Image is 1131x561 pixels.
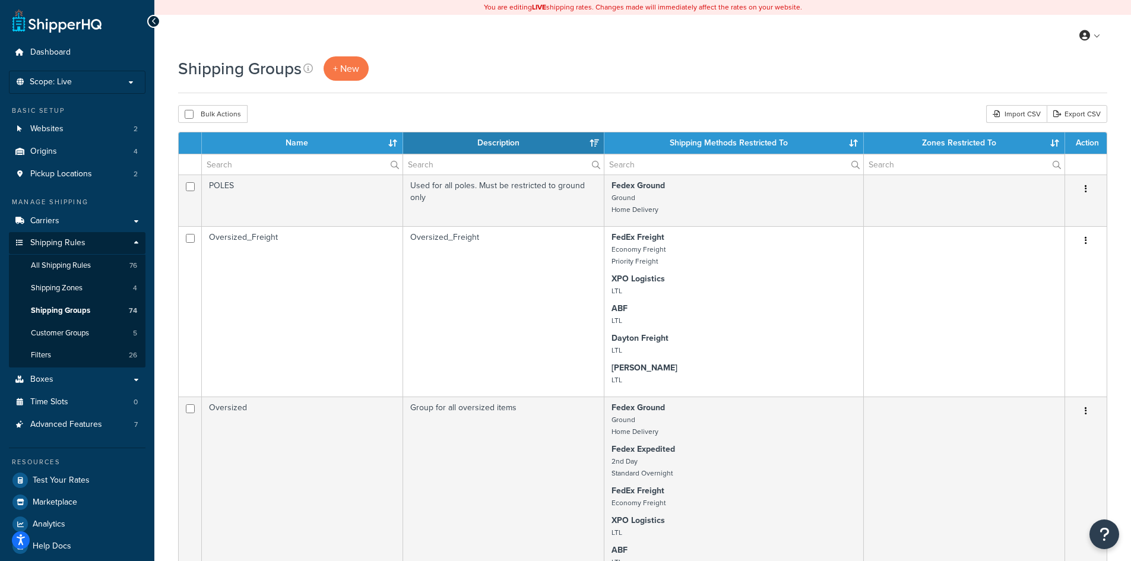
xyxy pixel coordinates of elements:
[202,226,403,397] td: Oversized_Freight
[612,497,666,508] small: Economy Freight
[33,497,77,508] span: Marketplace
[9,232,145,367] li: Shipping Rules
[9,470,145,491] a: Test Your Rates
[30,147,57,157] span: Origins
[202,154,403,175] input: Search
[178,57,302,80] h1: Shipping Groups
[532,2,546,12] b: LIVE
[612,244,666,267] small: Economy Freight Priority Freight
[9,141,145,163] a: Origins 4
[612,456,673,478] small: 2nd Day Standard Overnight
[612,332,669,344] strong: Dayton Freight
[30,375,53,385] span: Boxes
[30,420,102,430] span: Advanced Features
[9,141,145,163] li: Origins
[178,105,248,123] button: Bulk Actions
[129,350,137,360] span: 26
[612,527,622,538] small: LTL
[612,315,622,326] small: LTL
[33,476,90,486] span: Test Your Rates
[9,197,145,207] div: Manage Shipping
[9,300,145,322] a: Shipping Groups 74
[30,47,71,58] span: Dashboard
[30,77,72,87] span: Scope: Live
[30,238,85,248] span: Shipping Rules
[9,391,145,413] li: Time Slots
[612,231,664,243] strong: FedEx Freight
[403,132,604,154] th: Description: activate to sort column ascending
[31,328,89,338] span: Customer Groups
[9,163,145,185] a: Pickup Locations 2
[31,261,91,271] span: All Shipping Rules
[9,414,145,436] a: Advanced Features 7
[1065,132,1107,154] th: Action
[9,277,145,299] a: Shipping Zones 4
[12,9,102,33] a: ShipperHQ Home
[612,544,628,556] strong: ABF
[9,106,145,116] div: Basic Setup
[612,286,622,296] small: LTL
[9,118,145,140] li: Websites
[403,154,604,175] input: Search
[333,62,359,75] span: + New
[9,42,145,64] a: Dashboard
[134,124,138,134] span: 2
[9,322,145,344] a: Customer Groups 5
[612,414,658,437] small: Ground Home Delivery
[324,56,369,81] a: + New
[9,492,145,513] a: Marketplace
[31,350,51,360] span: Filters
[612,272,665,285] strong: XPO Logistics
[864,132,1065,154] th: Zones Restricted To: activate to sort column ascending
[403,226,604,397] td: Oversized_Freight
[612,302,628,315] strong: ABF
[129,261,137,271] span: 76
[864,154,1065,175] input: Search
[403,175,604,226] td: Used for all poles. Must be restricted to ground only
[612,484,664,497] strong: FedEx Freight
[30,216,59,226] span: Carriers
[612,192,658,215] small: Ground Home Delivery
[31,283,83,293] span: Shipping Zones
[612,362,677,374] strong: [PERSON_NAME]
[9,391,145,413] a: Time Slots 0
[134,169,138,179] span: 2
[9,369,145,391] a: Boxes
[30,397,68,407] span: Time Slots
[612,514,665,527] strong: XPO Logistics
[612,179,665,192] strong: Fedex Ground
[202,132,403,154] th: Name: activate to sort column ascending
[134,397,138,407] span: 0
[33,541,71,552] span: Help Docs
[9,210,145,232] li: Carriers
[9,300,145,322] li: Shipping Groups
[33,519,65,530] span: Analytics
[612,401,665,414] strong: Fedex Ground
[9,414,145,436] li: Advanced Features
[9,118,145,140] a: Websites 2
[129,306,137,316] span: 74
[9,255,145,277] a: All Shipping Rules 76
[986,105,1047,123] div: Import CSV
[202,175,403,226] td: POLES
[134,147,138,157] span: 4
[9,457,145,467] div: Resources
[9,514,145,535] a: Analytics
[9,232,145,254] a: Shipping Rules
[30,124,64,134] span: Websites
[604,154,863,175] input: Search
[9,255,145,277] li: All Shipping Rules
[31,306,90,316] span: Shipping Groups
[612,443,675,455] strong: Fedex Expedited
[134,420,138,430] span: 7
[9,535,145,557] li: Help Docs
[1089,519,1119,549] button: Open Resource Center
[9,277,145,299] li: Shipping Zones
[9,163,145,185] li: Pickup Locations
[30,169,92,179] span: Pickup Locations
